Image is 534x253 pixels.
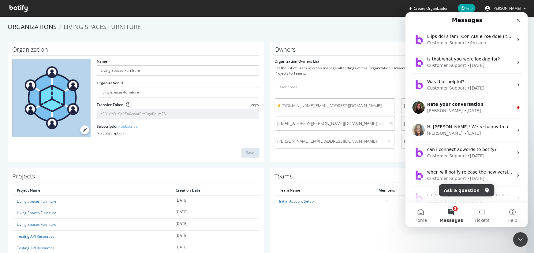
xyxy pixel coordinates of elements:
[278,103,393,109] span: [DOMAIN_NAME][EMAIL_ADDRESS][DOMAIN_NAME]
[458,4,476,12] span: Help
[275,46,522,56] h1: Owners
[17,245,54,251] a: Testing API Resources
[275,185,362,195] th: Team Name
[12,185,171,195] th: Project Name
[34,172,89,184] button: Ask a question
[61,191,92,215] button: Tickets
[278,138,382,144] span: [PERSON_NAME][EMAIL_ADDRESS][DOMAIN_NAME]
[275,65,522,76] div: Set the list of users who can manage all settings of this Organization. Owners can create Teams, ...
[7,157,19,169] img: Profile image for Customer Support
[97,65,260,76] input: name
[241,148,260,158] button: Save
[62,163,79,170] div: • [DATE]
[361,195,413,207] td: 1
[22,141,61,147] div: Customer Support
[8,23,526,31] ol: breadcrumbs
[171,195,259,207] td: [DATE]
[513,232,528,247] iframe: Intercom live chat
[9,206,21,210] span: Home
[404,103,508,109] span: [EMAIL_ADDRESS][DOMAIN_NAME]
[62,141,79,147] div: • [DATE]
[251,102,259,107] span: copy
[361,185,413,195] th: Members
[22,135,91,140] span: can i connect adwords to botify?
[171,219,259,230] td: [DATE]
[97,59,107,64] label: Name
[7,180,19,192] img: Profile image for Customer Support
[279,199,314,204] a: Initial Account Setup
[22,186,61,192] div: Customer Support
[7,134,19,147] img: Profile image for Customer Support
[278,120,384,127] span: [EMAIL_ADDRESS][PERSON_NAME][DOMAIN_NAME]
[275,59,320,64] label: Organization Owners List
[409,5,449,11] button: Create Organization
[405,12,528,227] iframe: Intercom live chat
[17,199,56,204] a: Living Spaces Furniture
[377,121,384,126] small: (me)
[17,222,56,227] a: Living Spaces Furniture
[275,82,522,92] input: User email
[69,206,84,210] span: Tickets
[275,173,522,182] h1: Teams
[492,6,521,11] span: Kianna Vazquez
[12,173,260,182] h1: Projects
[102,206,112,210] span: Help
[119,124,138,129] a: - Subscribe
[12,46,260,56] h1: Organization
[17,210,56,215] a: Living Spaces Furniture
[92,191,122,215] button: Help
[31,191,61,215] button: Messages
[246,150,255,155] div: Save
[34,206,58,210] span: Messages
[97,124,138,129] label: Subscription
[97,102,124,107] label: Transfer Token
[97,80,125,86] label: Organization ID
[62,186,79,192] div: • [DATE]
[171,185,259,195] th: Creation Date
[17,234,54,239] a: Testing API Resources
[480,3,531,13] button: [PERSON_NAME]
[171,207,259,219] td: [DATE]
[97,130,260,136] div: No Subscription
[404,120,508,127] span: [EMAIL_ADDRESS][DOMAIN_NAME]
[8,23,57,31] a: Organizations
[171,230,259,242] td: [DATE]
[22,157,134,162] span: when will botify release the new version of ai assist?
[22,163,61,170] div: Customer Support
[404,138,519,144] span: [PERSON_NAME][EMAIL_ADDRESS][PERSON_NAME][DOMAIN_NAME]
[22,180,168,185] span: i'm seeing an indexnow remote refused error. what does this mean?
[22,118,57,124] div: [PERSON_NAME]
[58,118,76,124] div: • [DATE]
[64,23,141,31] span: Living Spaces Furniture
[97,87,260,97] input: Organization ID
